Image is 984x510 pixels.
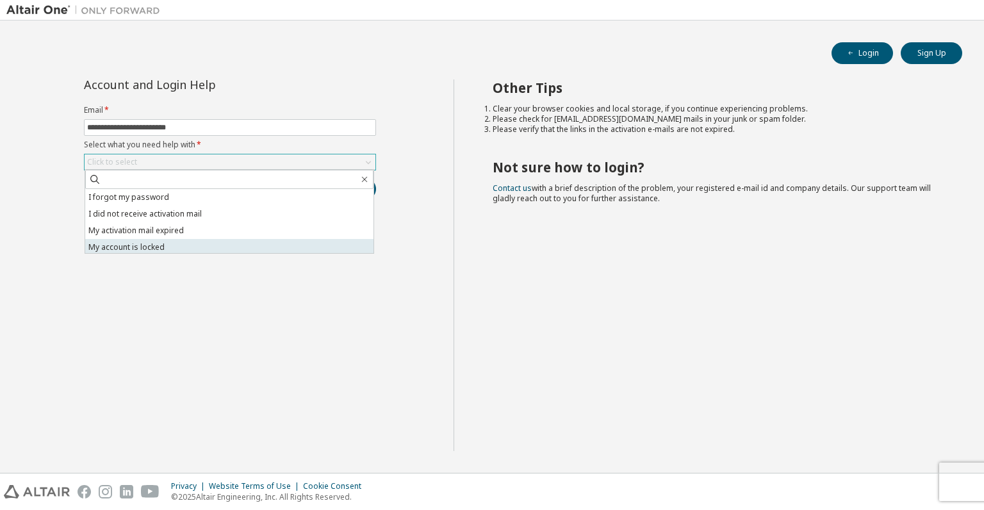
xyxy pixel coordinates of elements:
button: Login [832,42,893,64]
div: Website Terms of Use [209,481,303,491]
div: Privacy [171,481,209,491]
span: with a brief description of the problem, your registered e-mail id and company details. Our suppo... [493,183,931,204]
li: Please check for [EMAIL_ADDRESS][DOMAIN_NAME] mails in your junk or spam folder. [493,114,940,124]
h2: Other Tips [493,79,940,96]
a: Contact us [493,183,532,193]
img: Altair One [6,4,167,17]
li: I forgot my password [85,189,373,206]
img: facebook.svg [78,485,91,498]
div: Click to select [85,154,375,170]
li: Please verify that the links in the activation e-mails are not expired. [493,124,940,135]
label: Select what you need help with [84,140,376,150]
div: Cookie Consent [303,481,369,491]
li: Clear your browser cookies and local storage, if you continue experiencing problems. [493,104,940,114]
button: Sign Up [901,42,962,64]
img: youtube.svg [141,485,160,498]
img: altair_logo.svg [4,485,70,498]
p: © 2025 Altair Engineering, Inc. All Rights Reserved. [171,491,369,502]
div: Click to select [87,157,137,167]
img: instagram.svg [99,485,112,498]
label: Email [84,105,376,115]
div: Account and Login Help [84,79,318,90]
h2: Not sure how to login? [493,159,940,176]
img: linkedin.svg [120,485,133,498]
